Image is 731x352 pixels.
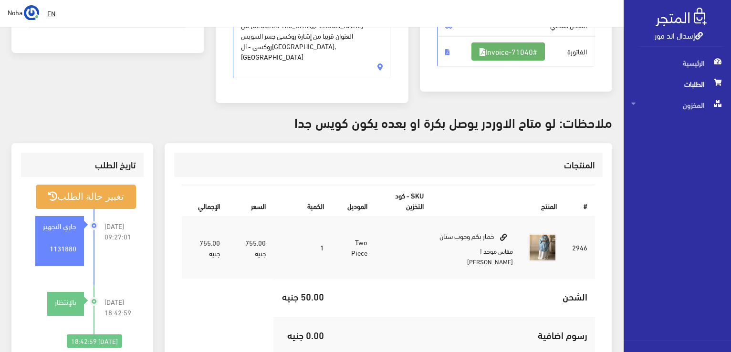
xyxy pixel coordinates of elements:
a: المخزون [624,94,731,115]
small: | [PERSON_NAME] [467,245,513,267]
th: اﻹجمالي [182,186,228,217]
a: الطلبات [624,73,731,94]
button: تغيير حالة الطلب [36,185,136,209]
strong: 1131880 [50,243,76,253]
th: السعر [228,186,273,217]
span: [DATE] 09:27:01 [104,221,136,242]
h3: تاريخ الطلب [29,160,136,169]
div: بالإنتظار [47,297,84,307]
a: إسدال اند مور [655,28,703,42]
td: Two Piece [332,217,375,279]
h5: الشحن [339,291,587,301]
th: # [564,186,595,217]
u: EN [47,7,55,19]
a: الرئيسية [624,52,731,73]
img: . [656,8,707,26]
span: [DATE] 18:42:59 [104,297,136,318]
h5: رسوم اضافية [339,330,587,340]
th: الموديل [332,186,375,217]
td: 755.00 جنيه [182,217,228,279]
span: المخزون [631,94,723,115]
a: #Invoice-71040 [471,42,545,61]
td: 2946 [564,217,595,279]
span: Noha [8,6,22,18]
th: الكمية [273,186,332,217]
img: ... [24,5,39,21]
strong: جاري التجهيز [43,220,76,231]
h3: ملاحظات: لو متاح الاوردر يوصل بكرة او بعده يكون كويس جدا [11,114,612,129]
small: مقاس موحد [483,245,513,257]
a: ... Noha [8,5,39,20]
span: الفاتورة [437,36,595,67]
a: EN [43,5,59,22]
th: SKU - كود التخزين [375,186,432,217]
td: خمار بكم وجوب ستان [431,217,521,279]
h3: المنتجات [182,160,595,169]
h5: 0.00 جنيه [281,330,324,340]
td: 755.00 جنيه [228,217,273,279]
h5: 50.00 جنيه [281,291,324,301]
span: الرئيسية [631,52,723,73]
span: الطلبات [631,73,723,94]
div: [DATE] 18:42:59 [67,334,122,348]
td: 1 [273,217,332,279]
th: المنتج [431,186,564,217]
iframe: Drift Widget Chat Controller [11,287,48,323]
